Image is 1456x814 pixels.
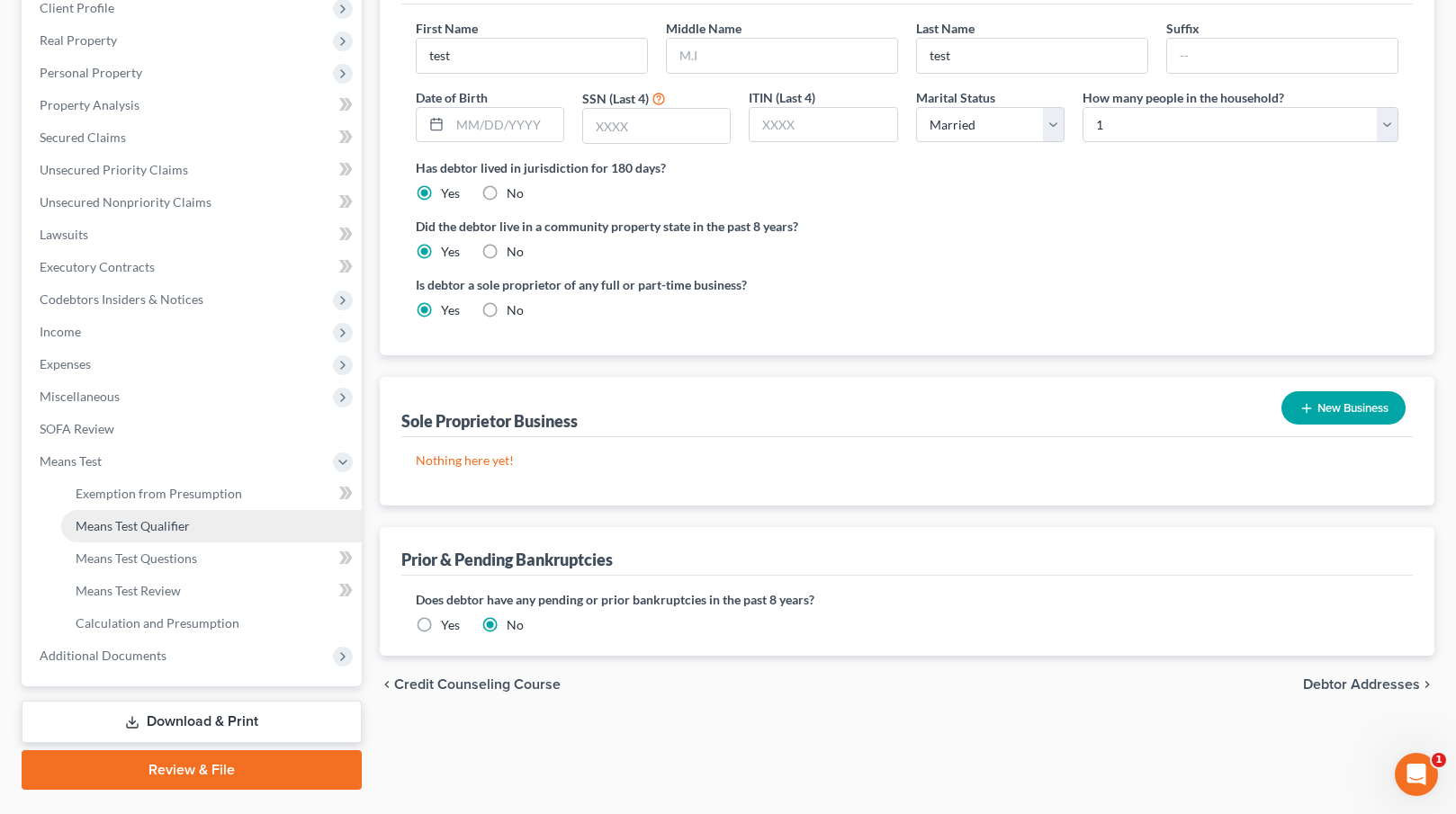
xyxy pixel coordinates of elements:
[441,184,460,202] label: Yes
[40,32,117,48] span: Real Property
[22,701,362,743] a: Download & Print
[416,452,1399,470] p: Nothing here yet!
[441,301,460,319] label: Yes
[1395,753,1438,796] iframe: Intercom live chat
[1166,19,1200,38] label: Suffix
[1303,677,1420,692] span: Debtor Addresses
[40,389,120,404] span: Miscellaneous
[416,217,1399,236] label: Did the debtor live in a community property state in the past 8 years?
[1281,391,1406,425] button: New Business
[583,109,730,143] input: XXXX
[507,184,524,202] label: No
[441,616,460,634] label: Yes
[40,162,188,177] span: Unsecured Priority Claims
[40,97,139,112] span: Property Analysis
[25,89,362,121] a: Property Analysis
[61,575,362,607] a: Means Test Review
[416,590,1399,609] label: Does debtor have any pending or prior bankruptcies in the past 8 years?
[40,259,155,274] span: Executory Contracts
[380,677,561,692] button: chevron_left Credit Counseling Course
[507,301,524,319] label: No
[1167,39,1398,73] input: --
[76,518,190,533] span: Means Test Qualifier
[507,616,524,634] label: No
[61,607,362,640] a: Calculation and Presumption
[25,219,362,251] a: Lawsuits
[401,549,613,570] div: Prior & Pending Bankruptcies
[61,478,362,510] a: Exemption from Presumption
[40,227,88,242] span: Lawsuits
[76,486,242,501] span: Exemption from Presumption
[40,453,102,469] span: Means Test
[40,130,126,145] span: Secured Claims
[416,275,898,294] label: Is debtor a sole proprietor of any full or part-time business?
[1420,677,1434,692] i: chevron_right
[76,550,197,566] span: Means Test Questions
[25,154,362,186] a: Unsecured Priority Claims
[441,243,460,261] label: Yes
[749,88,815,107] label: ITIN (Last 4)
[61,510,362,542] a: Means Test Qualifier
[750,108,896,142] input: XXXX
[667,39,897,73] input: M.I
[507,243,524,261] label: No
[40,65,142,80] span: Personal Property
[380,677,394,692] i: chevron_left
[450,108,563,142] input: MM/DD/YYYY
[582,89,649,108] label: SSN (Last 4)
[25,186,362,219] a: Unsecured Nonpriority Claims
[40,356,91,371] span: Expenses
[25,413,362,445] a: SOFA Review
[1432,753,1446,767] span: 1
[40,291,203,307] span: Codebtors Insiders & Notices
[916,88,995,107] label: Marital Status
[22,750,362,790] a: Review & File
[401,410,578,432] div: Sole Proprietor Business
[40,421,114,436] span: SOFA Review
[916,19,975,38] label: Last Name
[416,88,488,107] label: Date of Birth
[25,121,362,154] a: Secured Claims
[666,19,741,38] label: Middle Name
[416,158,1399,177] label: Has debtor lived in jurisdiction for 180 days?
[76,583,181,598] span: Means Test Review
[40,324,81,339] span: Income
[417,39,647,73] input: --
[416,19,478,38] label: First Name
[25,251,362,283] a: Executory Contracts
[61,542,362,575] a: Means Test Questions
[1303,677,1434,692] button: Debtor Addresses chevron_right
[917,39,1147,73] input: --
[1083,88,1284,107] label: How many people in the household?
[40,194,211,210] span: Unsecured Nonpriority Claims
[394,677,561,692] span: Credit Counseling Course
[40,648,166,663] span: Additional Documents
[76,615,239,631] span: Calculation and Presumption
